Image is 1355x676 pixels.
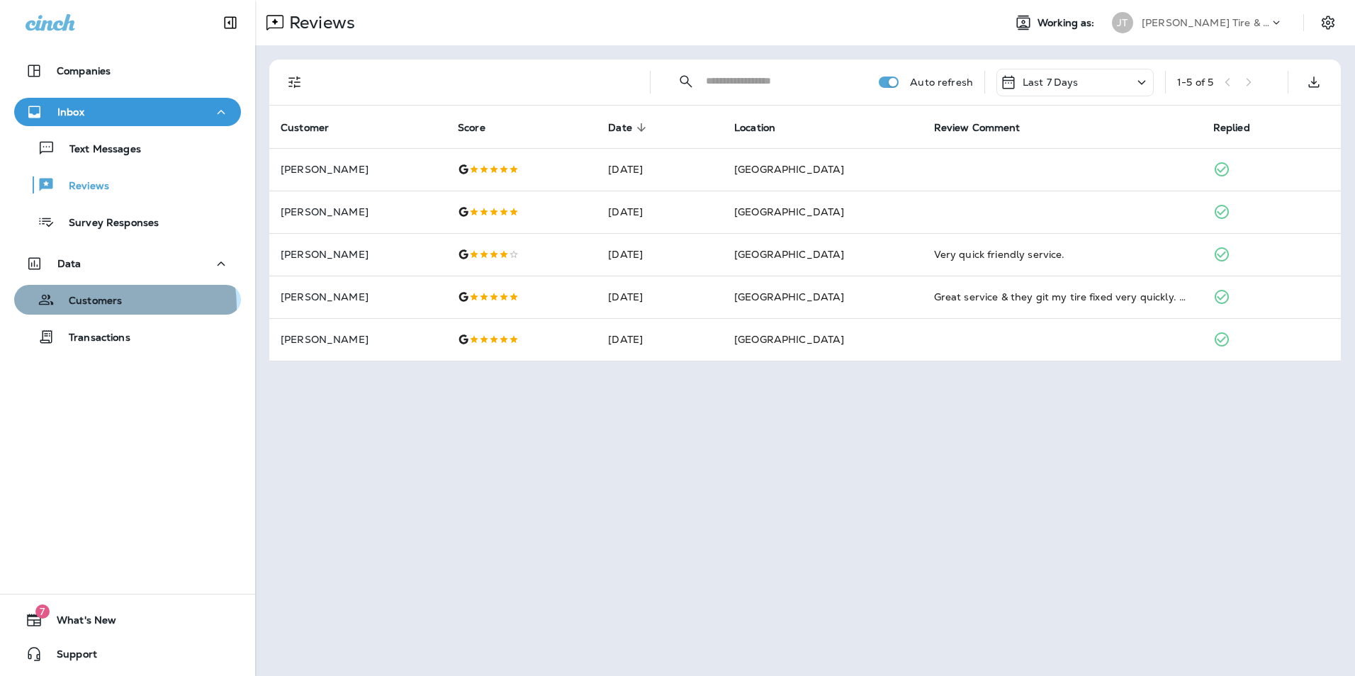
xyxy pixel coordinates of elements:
[35,604,50,619] span: 7
[14,640,241,668] button: Support
[57,258,81,269] p: Data
[597,233,723,276] td: [DATE]
[210,9,250,37] button: Collapse Sidebar
[55,332,130,345] p: Transactions
[910,77,973,88] p: Auto refresh
[14,98,241,126] button: Inbox
[1142,17,1269,28] p: [PERSON_NAME] Tire & Auto
[43,614,116,631] span: What's New
[458,122,485,134] span: Score
[281,164,435,175] p: [PERSON_NAME]
[672,67,700,96] button: Collapse Search
[734,205,844,218] span: [GEOGRAPHIC_DATA]
[43,648,97,665] span: Support
[1023,77,1079,88] p: Last 7 Days
[281,122,329,134] span: Customer
[734,121,794,134] span: Location
[734,248,844,261] span: [GEOGRAPHIC_DATA]
[55,217,159,230] p: Survey Responses
[597,191,723,233] td: [DATE]
[1177,77,1213,88] div: 1 - 5 of 5
[597,318,723,361] td: [DATE]
[281,121,347,134] span: Customer
[57,106,84,118] p: Inbox
[283,12,355,33] p: Reviews
[14,57,241,85] button: Companies
[281,249,435,260] p: [PERSON_NAME]
[281,68,309,96] button: Filters
[55,295,122,308] p: Customers
[734,291,844,303] span: [GEOGRAPHIC_DATA]
[55,143,141,157] p: Text Messages
[734,122,775,134] span: Location
[597,148,723,191] td: [DATE]
[14,207,241,237] button: Survey Responses
[1315,10,1341,35] button: Settings
[934,290,1191,304] div: Great service & they git my tire fixed very quickly. Highly recommend!
[1213,122,1250,134] span: Replied
[14,170,241,200] button: Reviews
[1112,12,1133,33] div: JT
[281,291,435,303] p: [PERSON_NAME]
[14,249,241,278] button: Data
[734,163,844,176] span: [GEOGRAPHIC_DATA]
[14,133,241,163] button: Text Messages
[57,65,111,77] p: Companies
[14,606,241,634] button: 7What's New
[934,122,1021,134] span: Review Comment
[14,322,241,351] button: Transactions
[281,206,435,218] p: [PERSON_NAME]
[934,247,1191,261] div: Very quick friendly service.
[608,121,651,134] span: Date
[934,121,1039,134] span: Review Comment
[597,276,723,318] td: [DATE]
[1213,121,1269,134] span: Replied
[608,122,632,134] span: Date
[734,333,844,346] span: [GEOGRAPHIC_DATA]
[55,180,109,193] p: Reviews
[1038,17,1098,29] span: Working as:
[458,121,504,134] span: Score
[14,285,241,315] button: Customers
[281,334,435,345] p: [PERSON_NAME]
[1300,68,1328,96] button: Export as CSV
